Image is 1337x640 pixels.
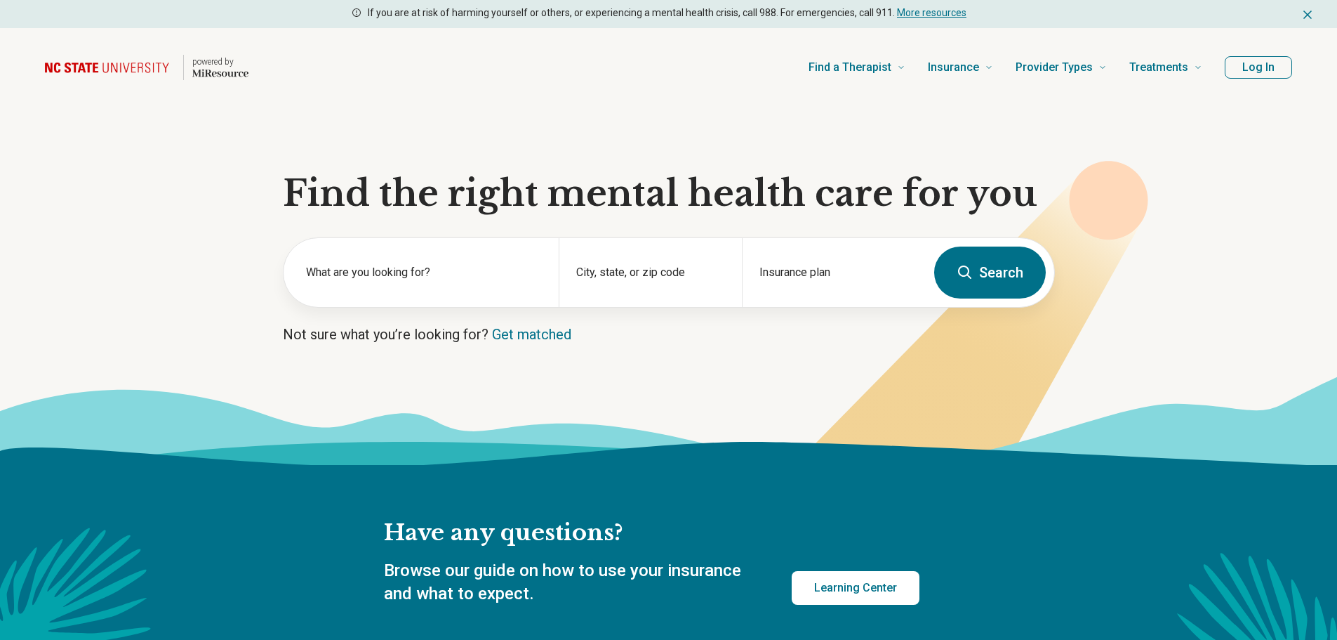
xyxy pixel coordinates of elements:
[492,326,571,343] a: Get matched
[1016,39,1107,96] a: Provider Types
[792,571,919,605] a: Learning Center
[384,518,919,548] h2: Have any questions?
[809,39,905,96] a: Find a Therapist
[368,6,966,20] p: If you are at risk of harming yourself or others, or experiencing a mental health crisis, call 98...
[1016,58,1093,77] span: Provider Types
[192,56,248,67] p: powered by
[934,247,1046,299] button: Search
[897,7,966,18] a: More resources
[283,325,1055,344] p: Not sure what you’re looking for?
[1301,6,1315,22] button: Dismiss
[306,264,542,281] label: What are you looking for?
[1129,39,1202,96] a: Treatments
[1225,56,1292,79] button: Log In
[384,559,758,606] p: Browse our guide on how to use your insurance and what to expect.
[809,58,891,77] span: Find a Therapist
[45,45,248,90] a: Home page
[928,39,993,96] a: Insurance
[283,173,1055,215] h1: Find the right mental health care for you
[928,58,979,77] span: Insurance
[1129,58,1188,77] span: Treatments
